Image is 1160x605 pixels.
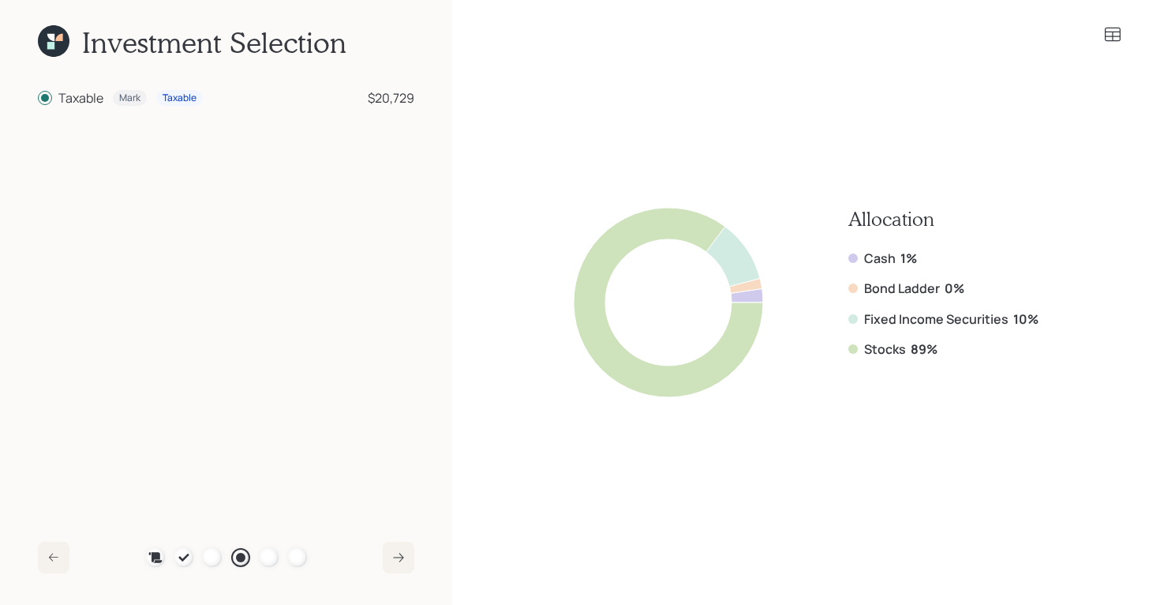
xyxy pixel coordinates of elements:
b: 1% [900,250,917,267]
b: 10% [1013,310,1038,328]
label: Bond Ladder [864,280,940,297]
label: Cash [864,250,896,267]
h1: Investment Selection [82,25,346,59]
div: Taxable [58,88,103,107]
h3: Allocation [848,208,1038,231]
div: $20,729 [368,88,414,107]
b: 89% [911,340,937,358]
label: Stocks [864,340,906,358]
b: 0% [945,280,964,297]
div: Taxable [163,92,196,105]
div: Mark [119,92,140,105]
label: Fixed Income Securities [864,310,1008,328]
